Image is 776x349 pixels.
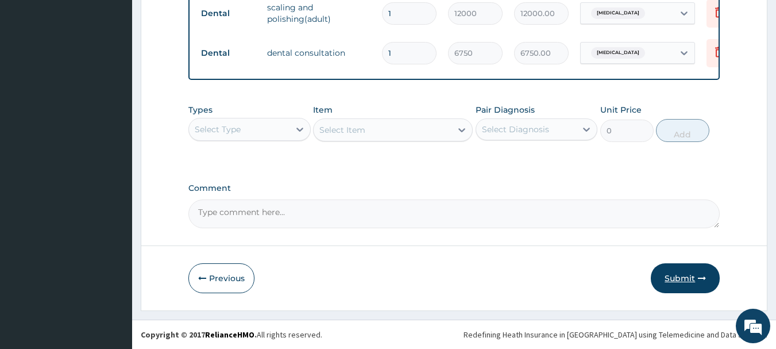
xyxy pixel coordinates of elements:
[188,105,213,115] label: Types
[476,104,535,116] label: Pair Diagnosis
[600,104,642,116] label: Unit Price
[313,104,333,116] label: Item
[6,229,219,270] textarea: Type your message and hit 'Enter'
[591,7,645,19] span: [MEDICAL_DATA]
[67,102,159,218] span: We're online!
[188,6,216,33] div: Minimize live chat window
[195,43,261,64] td: Dental
[482,124,549,135] div: Select Diagnosis
[21,57,47,86] img: d_794563401_company_1708531726252_794563401
[195,124,241,135] div: Select Type
[464,329,767,340] div: Redefining Heath Insurance in [GEOGRAPHIC_DATA] using Telemedicine and Data Science!
[60,64,193,79] div: Chat with us now
[188,263,254,293] button: Previous
[141,329,257,340] strong: Copyright © 2017 .
[132,320,776,349] footer: All rights reserved.
[651,263,720,293] button: Submit
[188,183,720,193] label: Comment
[656,119,709,142] button: Add
[261,41,376,64] td: dental consultation
[591,47,645,59] span: [MEDICAL_DATA]
[205,329,254,340] a: RelianceHMO
[195,3,261,24] td: Dental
